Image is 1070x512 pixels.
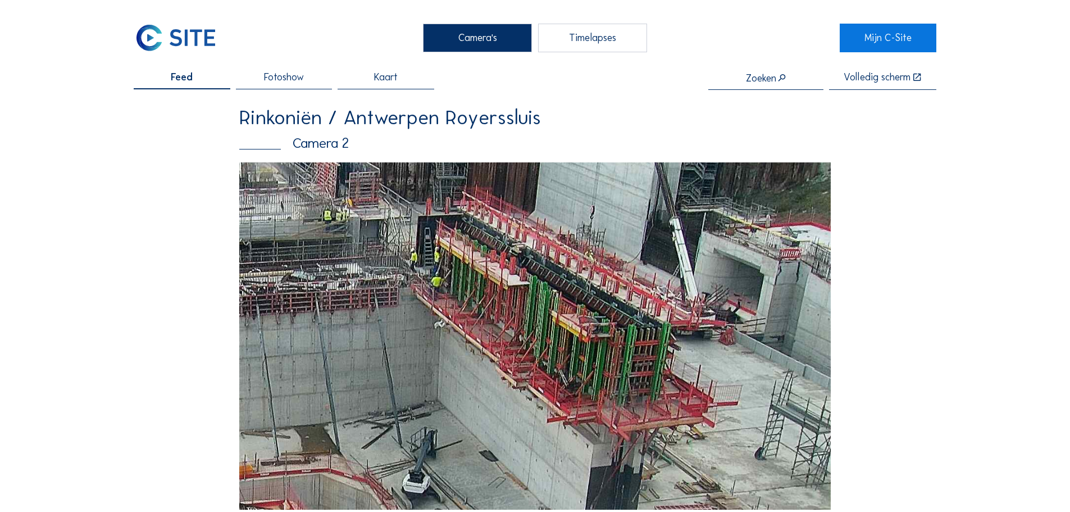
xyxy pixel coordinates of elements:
[134,24,230,52] a: C-SITE Logo
[171,73,193,83] span: Feed
[844,73,910,83] div: Volledig scherm
[239,137,831,151] div: Camera 2
[840,24,936,52] a: Mijn C-Site
[134,24,218,52] img: C-SITE Logo
[239,162,831,510] img: Image
[374,73,398,83] span: Kaart
[538,24,647,52] div: Timelapses
[264,73,304,83] span: Fotoshow
[239,107,831,128] div: Rinkoniën / Antwerpen Royerssluis
[423,24,532,52] div: Camera's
